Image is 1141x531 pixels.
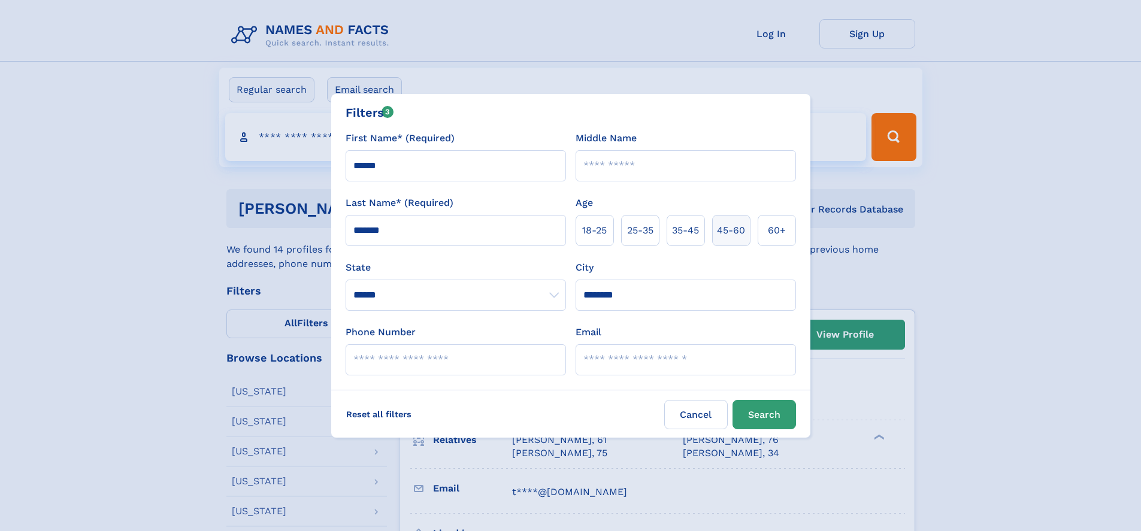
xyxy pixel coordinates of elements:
[338,400,419,429] label: Reset all filters
[733,400,796,429] button: Search
[346,131,455,145] label: First Name* (Required)
[576,260,594,275] label: City
[582,223,607,238] span: 18‑25
[576,325,601,339] label: Email
[627,223,653,238] span: 25‑35
[717,223,745,238] span: 45‑60
[346,260,566,275] label: State
[576,196,593,210] label: Age
[346,104,394,122] div: Filters
[346,196,453,210] label: Last Name* (Required)
[664,400,728,429] label: Cancel
[672,223,699,238] span: 35‑45
[346,325,416,339] label: Phone Number
[768,223,786,238] span: 60+
[576,131,637,145] label: Middle Name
